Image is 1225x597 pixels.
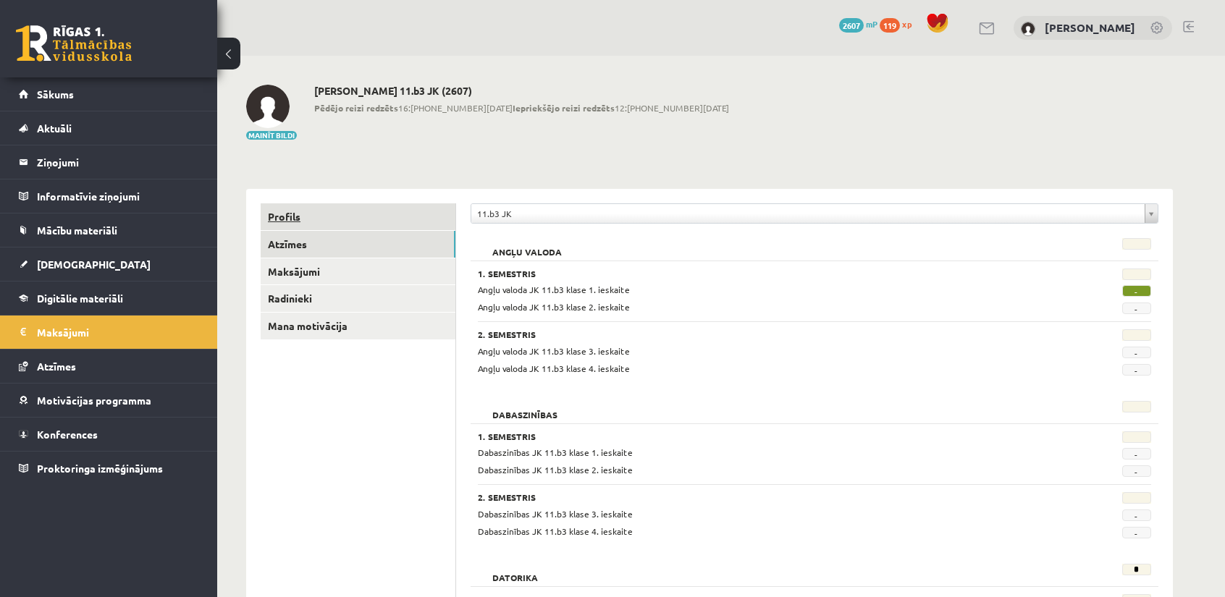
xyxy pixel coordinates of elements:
a: Sākums [19,77,199,111]
span: Aktuāli [37,122,72,135]
span: Angļu valoda JK 11.b3 klase 2. ieskaite [478,301,630,313]
a: Aktuāli [19,111,199,145]
a: Digitālie materiāli [19,281,199,315]
a: Atzīmes [261,231,455,258]
legend: Informatīvie ziņojumi [37,179,199,213]
a: 11.b3 JK [471,204,1158,223]
a: Informatīvie ziņojumi [19,179,199,213]
h3: 2. Semestris [478,329,1035,339]
h2: Dabaszinības [478,401,572,415]
legend: Ziņojumi [37,145,199,179]
a: Ziņojumi [19,145,199,179]
span: Sākums [37,88,74,101]
span: 16:[PHONE_NUMBER][DATE] 12:[PHONE_NUMBER][DATE] [314,101,729,114]
a: [DEMOGRAPHIC_DATA] [19,247,199,281]
h3: 1. Semestris [478,431,1035,441]
span: Konferences [37,428,98,441]
a: Rīgas 1. Tālmācības vidusskola [16,25,132,62]
a: Radinieki [261,285,455,312]
span: 119 [880,18,900,33]
a: Atzīmes [19,350,199,383]
img: Nauris Vakermanis [246,85,290,128]
span: mP [866,18,877,30]
a: 2607 mP [839,18,877,30]
b: Pēdējo reizi redzēts [314,102,398,114]
h3: 2. Semestris [478,492,1035,502]
span: 11.b3 JK [477,204,1139,223]
legend: Maksājumi [37,316,199,349]
span: 2607 [839,18,864,33]
span: Digitālie materiāli [37,292,123,305]
img: Nauris Vakermanis [1021,22,1035,36]
span: - [1122,448,1151,460]
a: Mācību materiāli [19,213,199,247]
span: - [1122,509,1151,521]
button: Mainīt bildi [246,131,297,140]
span: Dabaszinības JK 11.b3 klase 1. ieskaite [478,446,633,458]
span: Dabaszinības JK 11.b3 klase 4. ieskaite [478,525,633,537]
a: Maksājumi [19,316,199,349]
span: Angļu valoda JK 11.b3 klase 4. ieskaite [478,363,630,374]
h2: Angļu valoda [478,238,576,253]
a: 119 xp [880,18,919,30]
span: - [1122,285,1151,297]
span: Proktoringa izmēģinājums [37,462,163,475]
a: Konferences [19,418,199,451]
a: Maksājumi [261,258,455,285]
span: Mācību materiāli [37,224,117,237]
a: Motivācijas programma [19,384,199,417]
span: - [1122,527,1151,538]
span: Angļu valoda JK 11.b3 klase 1. ieskaite [478,284,630,295]
b: Iepriekšējo reizi redzēts [513,102,615,114]
a: Mana motivācija [261,313,455,339]
h3: 1. Semestris [478,268,1035,279]
h2: Datorika [478,564,552,578]
span: Dabaszinības JK 11.b3 klase 3. ieskaite [478,508,633,520]
span: - [1122,302,1151,314]
span: Dabaszinības JK 11.b3 klase 2. ieskaite [478,464,633,475]
span: - [1122,364,1151,376]
a: Proktoringa izmēģinājums [19,452,199,485]
span: Motivācijas programma [37,394,151,407]
a: Profils [261,203,455,230]
span: xp [902,18,912,30]
span: Atzīmes [37,360,76,373]
span: - [1122,465,1151,477]
span: - [1122,347,1151,358]
span: [DEMOGRAPHIC_DATA] [37,258,151,271]
h2: [PERSON_NAME] 11.b3 JK (2607) [314,85,729,97]
a: [PERSON_NAME] [1045,20,1135,35]
span: Angļu valoda JK 11.b3 klase 3. ieskaite [478,345,630,357]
